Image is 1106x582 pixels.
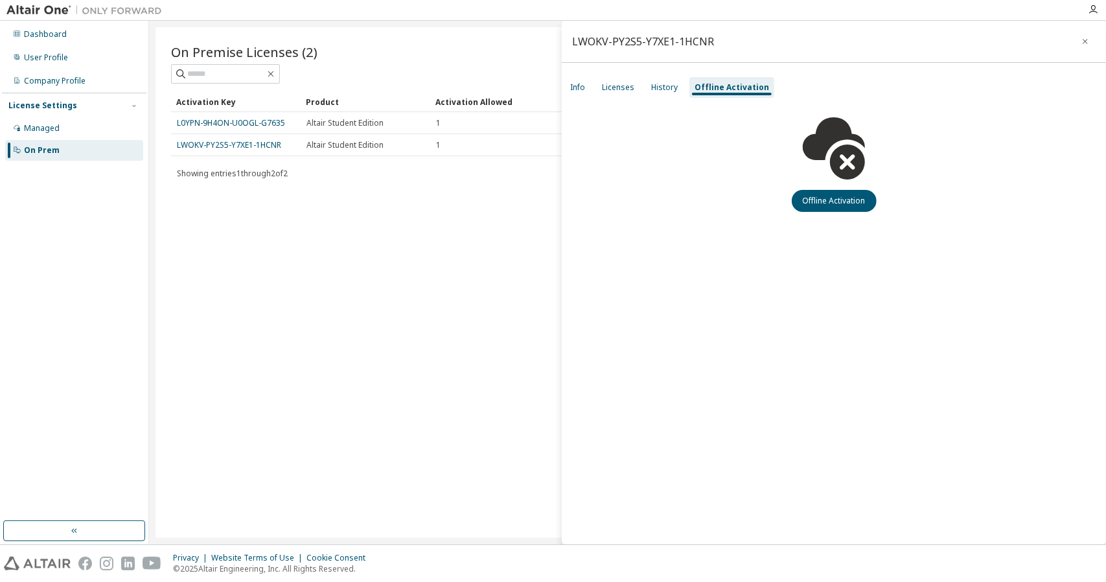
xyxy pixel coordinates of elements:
div: LWOKV-PY2S5-Y7XE1-1HCNR [572,36,714,47]
div: Offline Activation [695,82,769,93]
div: License Settings [8,100,77,111]
div: Dashboard [24,29,67,40]
div: Privacy [173,553,211,563]
img: instagram.svg [100,557,113,570]
div: Product [306,91,425,112]
img: linkedin.svg [121,557,135,570]
div: Activation Key [176,91,295,112]
div: Company Profile [24,76,86,86]
div: Info [570,82,585,93]
a: L0YPN-9H4ON-U0OGL-G7635 [177,117,285,128]
span: Showing entries 1 through 2 of 2 [177,168,288,179]
div: User Profile [24,52,68,63]
button: Offline Activation [792,190,877,212]
img: altair_logo.svg [4,557,71,570]
img: Altair One [6,4,168,17]
div: Activation Allowed [435,91,555,112]
p: © 2025 Altair Engineering, Inc. All Rights Reserved. [173,563,373,574]
div: Cookie Consent [306,553,373,563]
span: 1 [436,118,441,128]
span: On Premise Licenses (2) [171,43,317,61]
span: 1 [436,140,441,150]
img: facebook.svg [78,557,92,570]
span: Altair Student Edition [306,118,384,128]
div: On Prem [24,145,60,156]
div: Licenses [602,82,634,93]
div: Website Terms of Use [211,553,306,563]
img: youtube.svg [143,557,161,570]
a: LWOKV-PY2S5-Y7XE1-1HCNR [177,139,281,150]
div: Managed [24,123,60,134]
div: History [651,82,678,93]
span: Altair Student Edition [306,140,384,150]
